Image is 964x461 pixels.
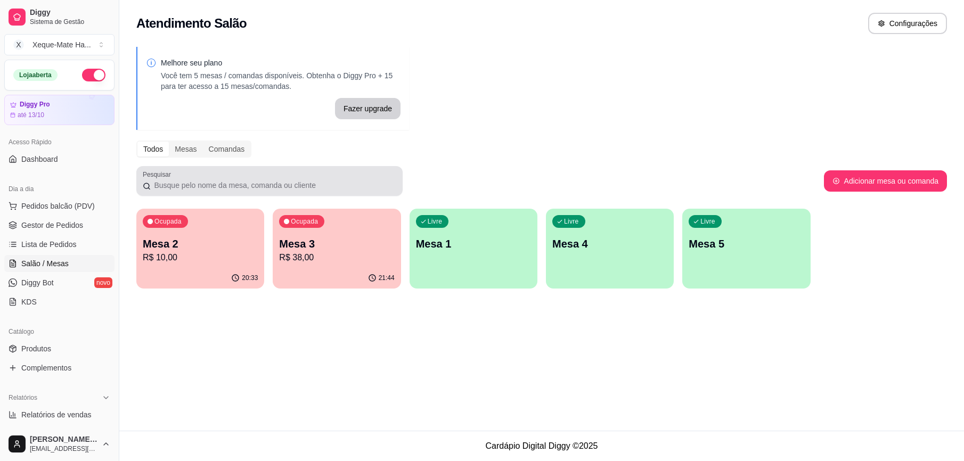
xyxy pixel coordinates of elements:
p: Melhore seu plano [161,57,401,68]
p: R$ 10,00 [143,251,258,264]
span: Sistema de Gestão [30,18,110,26]
a: Salão / Mesas [4,255,115,272]
span: Produtos [21,343,51,354]
button: LivreMesa 1 [410,209,537,289]
p: Livre [700,217,715,226]
span: KDS [21,297,37,307]
span: X [13,39,24,50]
div: Comandas [203,142,251,157]
div: Xeque-Mate Ha ... [32,39,91,50]
span: Salão / Mesas [21,258,69,269]
a: Diggy Proaté 13/10 [4,95,115,125]
button: Configurações [868,13,947,34]
span: Lista de Pedidos [21,239,77,250]
p: Mesa 1 [416,236,531,251]
span: Relatórios [9,393,37,402]
p: Você tem 5 mesas / comandas disponíveis. Obtenha o Diggy Pro + 15 para ter acesso a 15 mesas/coma... [161,70,401,92]
p: 21:44 [379,274,395,282]
button: OcupadaMesa 3R$ 38,0021:44 [273,209,401,289]
a: DiggySistema de Gestão [4,4,115,30]
span: Diggy [30,8,110,18]
input: Pesquisar [151,180,396,191]
p: Ocupada [154,217,182,226]
p: Ocupada [291,217,318,226]
a: Dashboard [4,151,115,168]
button: Alterar Status [82,69,105,81]
div: Acesso Rápido [4,134,115,151]
span: Relatórios de vendas [21,409,92,420]
a: Produtos [4,340,115,357]
p: Mesa 5 [689,236,804,251]
article: Diggy Pro [20,101,50,109]
div: Loja aberta [13,69,58,81]
a: Complementos [4,359,115,376]
span: [EMAIL_ADDRESS][DOMAIN_NAME] [30,444,97,453]
p: Mesa 4 [552,236,667,251]
a: Gestor de Pedidos [4,217,115,234]
label: Pesquisar [143,170,175,179]
a: Diggy Botnovo [4,274,115,291]
p: Livre [428,217,443,226]
button: LivreMesa 5 [682,209,810,289]
p: 20:33 [242,274,258,282]
div: Dia a dia [4,180,115,197]
button: [PERSON_NAME] e [PERSON_NAME][EMAIL_ADDRESS][DOMAIN_NAME] [4,431,115,457]
footer: Cardápio Digital Diggy © 2025 [119,431,964,461]
p: R$ 38,00 [279,251,394,264]
button: Pedidos balcão (PDV) [4,197,115,215]
span: Diggy Bot [21,277,54,288]
span: Complementos [21,363,71,373]
button: OcupadaMesa 2R$ 10,0020:33 [136,209,264,289]
h2: Atendimento Salão [136,15,247,32]
a: Relatórios de vendas [4,406,115,423]
div: Todos [137,142,169,157]
a: KDS [4,293,115,310]
button: Adicionar mesa ou comanda [824,170,947,192]
a: Relatório de clientes [4,425,115,442]
p: Mesa 3 [279,236,394,251]
button: Fazer upgrade [335,98,401,119]
span: Pedidos balcão (PDV) [21,201,95,211]
button: Select a team [4,34,115,55]
span: Dashboard [21,154,58,164]
div: Mesas [169,142,202,157]
article: até 13/10 [18,111,44,119]
span: [PERSON_NAME] e [PERSON_NAME] [30,435,97,444]
span: Gestor de Pedidos [21,220,83,230]
div: Catálogo [4,323,115,340]
button: LivreMesa 4 [546,209,674,289]
a: Lista de Pedidos [4,236,115,253]
p: Mesa 2 [143,236,258,251]
p: Livre [564,217,579,226]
